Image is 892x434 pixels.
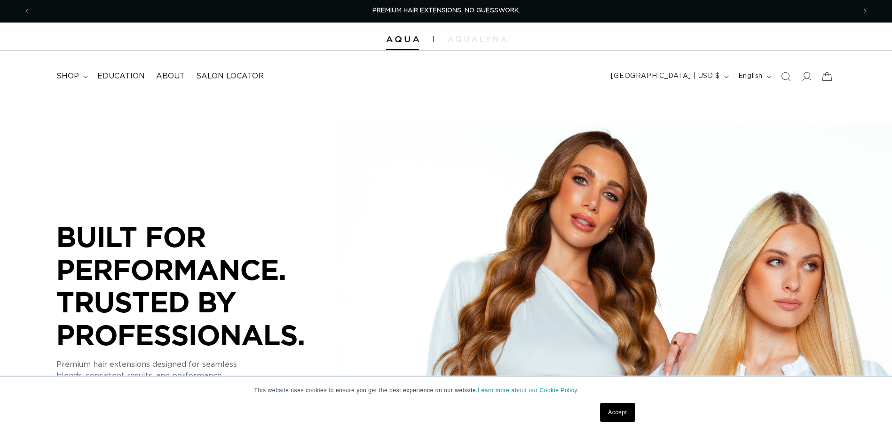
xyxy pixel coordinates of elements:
[855,2,876,20] button: Next announcement
[156,71,185,81] span: About
[97,71,145,81] span: Education
[600,403,635,422] a: Accept
[254,386,638,395] p: This website uses cookies to ensure you get the best experience on our website.
[92,66,150,87] a: Education
[386,36,419,43] img: Aqua Hair Extensions
[16,2,37,20] button: Previous announcement
[56,220,339,351] p: BUILT FOR PERFORMANCE. TRUSTED BY PROFESSIONALS.
[56,71,79,81] span: shop
[51,66,92,87] summary: shop
[56,359,339,393] p: Premium hair extensions designed for seamless blends, consistent results, and performance you can...
[775,66,796,87] summary: Search
[611,71,720,81] span: [GEOGRAPHIC_DATA] | USD $
[372,8,520,14] span: PREMIUM HAIR EXTENSIONS. NO GUESSWORK.
[733,68,775,85] button: English
[478,387,579,394] a: Learn more about our Cookie Policy.
[190,66,269,87] a: Salon Locator
[196,71,264,81] span: Salon Locator
[738,71,763,81] span: English
[605,68,733,85] button: [GEOGRAPHIC_DATA] | USD $
[150,66,190,87] a: About
[448,36,506,42] img: aqualyna.com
